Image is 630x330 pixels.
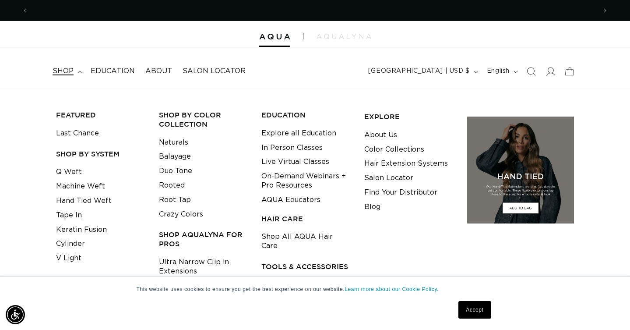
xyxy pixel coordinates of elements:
[91,67,135,76] span: Education
[159,193,191,207] a: Root Tap
[159,230,248,248] h3: Shop AquaLyna for Pros
[159,135,188,150] a: Naturals
[56,110,145,120] h3: FEATURED
[345,286,439,292] a: Learn more about our Cookie Policy.
[56,251,81,266] a: V Light
[261,230,351,253] a: Shop All AQUA Hair Care
[15,2,35,19] button: Previous announcement
[56,126,99,141] a: Last Chance
[261,262,351,271] h3: TOOLS & ACCESSORIES
[482,63,521,80] button: English
[487,67,510,76] span: English
[363,63,482,80] button: [GEOGRAPHIC_DATA] | USD $
[56,194,112,208] a: Hand Tied Weft
[364,185,437,200] a: Find Your Distributor
[595,2,615,19] button: Next announcement
[137,285,494,293] p: This website uses cookies to ensure you get the best experience on our website.
[56,165,82,179] a: Q Weft
[261,110,351,120] h3: EDUCATION
[56,237,85,251] a: Cylinder
[85,61,140,81] a: Education
[159,207,203,222] a: Crazy Colors
[364,142,424,157] a: Color Collections
[261,155,329,169] a: Live Virtual Classes
[159,164,192,178] a: Duo Tone
[177,61,251,81] a: Salon Locator
[521,62,541,81] summary: Search
[364,171,413,185] a: Salon Locator
[56,223,107,237] a: Keratin Fusion
[159,110,248,129] h3: Shop by Color Collection
[261,169,351,193] a: On-Demand Webinars + Pro Resources
[47,61,85,81] summary: shop
[56,149,145,159] h3: SHOP BY SYSTEM
[261,193,320,207] a: AQUA Educators
[458,301,491,319] a: Accept
[364,112,454,121] h3: EXPLORE
[159,255,248,279] a: Ultra Narrow Clip in Extensions
[53,67,74,76] span: shop
[364,156,448,171] a: Hair Extension Systems
[364,128,397,142] a: About Us
[56,208,82,223] a: Tape In
[364,200,380,214] a: Blog
[183,67,246,76] span: Salon Locator
[56,179,105,194] a: Machine Weft
[261,141,323,155] a: In Person Classes
[261,214,351,224] h3: HAIR CARE
[159,149,191,164] a: Balayage
[368,67,470,76] span: [GEOGRAPHIC_DATA] | USD $
[159,178,185,193] a: Rooted
[261,126,336,141] a: Explore all Education
[317,34,371,39] img: aqualyna.com
[259,34,290,40] img: Aqua Hair Extensions
[140,61,177,81] a: About
[145,67,172,76] span: About
[6,305,25,324] div: Accessibility Menu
